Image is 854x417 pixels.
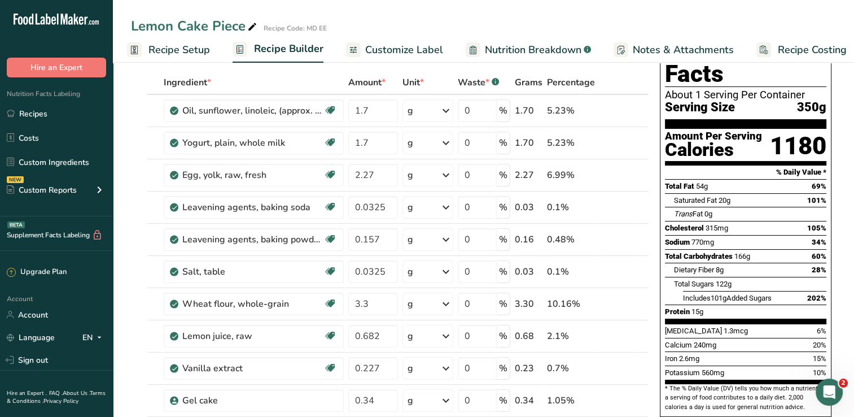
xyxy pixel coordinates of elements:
div: 2.27 [515,168,542,182]
a: Privacy Policy [43,397,78,405]
div: g [408,136,413,150]
span: 54g [696,182,708,190]
div: 0.16 [515,233,542,246]
span: Recipe Setup [148,42,210,58]
h1: Nutrition Facts [665,35,826,87]
span: Calcium [665,341,692,349]
span: 60% [812,252,826,260]
span: 101g [711,294,726,302]
div: 1.05% [547,394,595,407]
div: Gel cake [182,394,323,407]
div: BETA [7,221,25,228]
span: 6% [817,327,826,335]
span: Iron [665,354,677,363]
span: Saturated Fat [674,196,717,205]
div: 0.1% [547,201,595,214]
a: Recipe Builder [233,36,323,63]
span: Nutrition Breakdown [485,42,581,58]
div: Calories [665,142,762,158]
span: Sodium [665,238,690,246]
section: * The % Daily Value (DV) tells you how much a nutrient in a serving of food contributes to a dail... [665,384,826,412]
div: Vanilla extract [182,362,323,375]
span: Recipe Builder [254,41,323,57]
div: Recipe Code: MD EE [264,23,327,33]
div: Upgrade Plan [7,267,67,278]
a: Terms & Conditions . [7,389,106,405]
div: Oil, sunflower, linoleic, (approx. 65%) [182,104,323,118]
a: Recipe Costing [756,37,847,63]
span: 20g [719,196,730,205]
div: 2.1% [547,329,595,343]
span: [MEDICAL_DATA] [665,327,722,335]
span: Total Carbohydrates [665,252,733,260]
div: 0.7% [547,362,595,375]
span: Recipe Costing [778,42,847,58]
div: g [408,233,413,246]
div: 1.70 [515,136,542,150]
div: Egg, yolk, raw, fresh [182,168,323,182]
span: Total Fat [665,182,694,190]
span: 350g [797,101,826,115]
span: Fat [674,210,703,218]
div: Waste [458,76,499,89]
div: 0.03 [515,265,542,279]
div: 0.03 [515,201,542,214]
div: 0.1% [547,265,595,279]
a: Hire an Expert . [7,389,47,397]
span: Dietary Fiber [674,266,714,274]
div: 3.30 [515,297,542,311]
span: 2 [839,379,848,388]
div: g [408,362,413,375]
span: Customize Label [365,42,443,58]
a: Language [7,328,55,347]
div: Lemon juice, raw [182,329,323,343]
div: 1.70 [515,104,542,118]
div: 5.23% [547,104,595,118]
div: 0.34 [515,394,542,407]
a: About Us . [63,389,90,397]
div: Salt, table [182,265,323,279]
span: 8g [716,266,724,274]
span: Grams [515,76,542,89]
div: EN [82,331,106,344]
div: g [408,168,413,182]
span: 0g [704,210,712,218]
span: 122g [716,280,732,288]
span: 240mg [694,341,716,349]
a: Nutrition Breakdown [466,37,591,63]
span: 101% [807,196,826,205]
div: 6.99% [547,168,595,182]
span: 560mg [702,368,724,377]
div: Lemon Cake Piece [131,16,259,36]
div: Amount Per Serving [665,131,762,142]
span: Includes Added Sugars [683,294,772,302]
span: Notes & Attachments [633,42,734,58]
span: 166g [734,252,750,260]
span: Total Sugars [674,280,714,288]
div: Leavening agents, baking soda [182,201,323,214]
span: 770mg [691,238,714,246]
span: Ingredient [164,76,211,89]
span: 202% [807,294,826,302]
span: 15% [813,354,826,363]
div: Custom Reports [7,184,77,196]
span: Percentage [547,76,595,89]
div: 0.23 [515,362,542,375]
div: About 1 Serving Per Container [665,89,826,101]
div: g [408,201,413,214]
span: 315mg [706,224,728,232]
div: 0.48% [547,233,595,246]
span: 2.6mg [679,354,699,363]
span: 28% [812,266,826,274]
div: 0.68 [515,329,542,343]
div: 1180 [770,131,826,161]
a: Notes & Attachments [614,37,734,63]
div: NEW [7,176,24,183]
span: Unit [402,76,424,89]
span: 10% [813,368,826,377]
a: Customize Label [346,37,443,63]
a: Recipe Setup [127,37,210,63]
button: Hire an Expert [7,58,106,77]
div: Wheat flour, whole-grain [182,297,323,311]
div: g [408,329,413,343]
